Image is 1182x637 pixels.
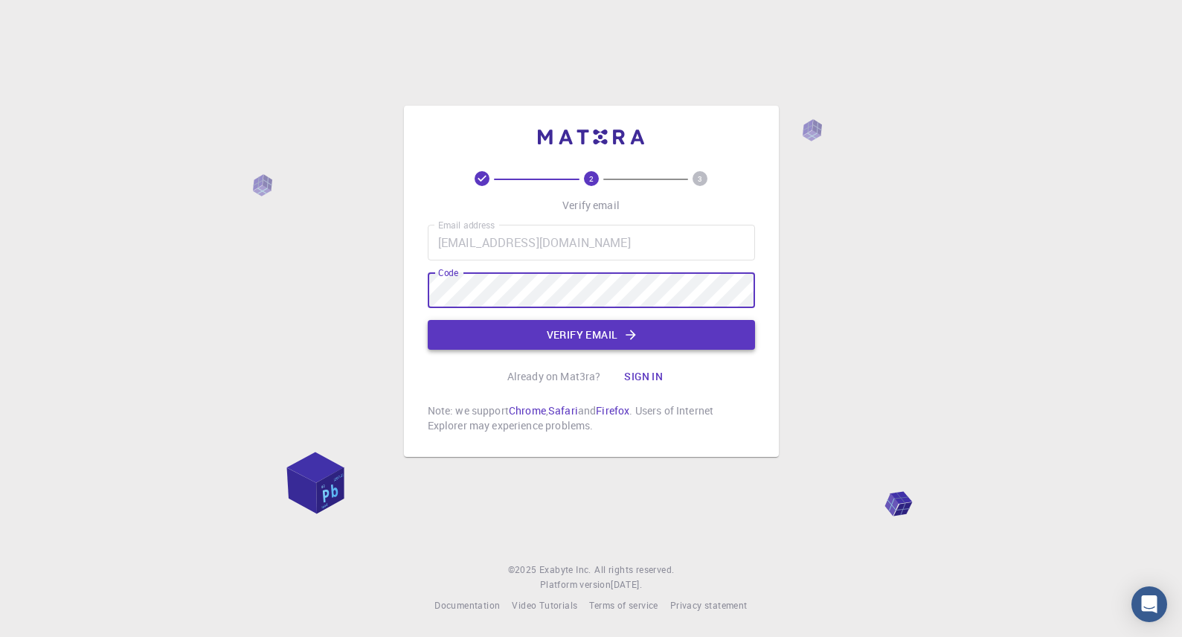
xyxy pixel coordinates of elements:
[670,598,748,613] a: Privacy statement
[507,369,601,384] p: Already on Mat3ra?
[589,173,594,184] text: 2
[562,198,620,213] p: Verify email
[539,563,591,577] a: Exabyte Inc.
[1131,586,1167,622] div: Open Intercom Messenger
[589,598,658,613] a: Terms of service
[594,563,674,577] span: All rights reserved.
[434,599,500,611] span: Documentation
[512,598,577,613] a: Video Tutorials
[428,403,755,433] p: Note: we support , and . Users of Internet Explorer may experience problems.
[589,599,658,611] span: Terms of service
[539,563,591,575] span: Exabyte Inc.
[548,403,578,417] a: Safari
[670,599,748,611] span: Privacy statement
[512,599,577,611] span: Video Tutorials
[612,362,675,391] button: Sign in
[434,598,500,613] a: Documentation
[509,403,546,417] a: Chrome
[698,173,702,184] text: 3
[428,320,755,350] button: Verify email
[611,578,642,590] span: [DATE] .
[540,577,611,592] span: Platform version
[438,266,458,279] label: Code
[438,219,495,231] label: Email address
[508,563,539,577] span: © 2025
[611,577,642,592] a: [DATE].
[596,403,629,417] a: Firefox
